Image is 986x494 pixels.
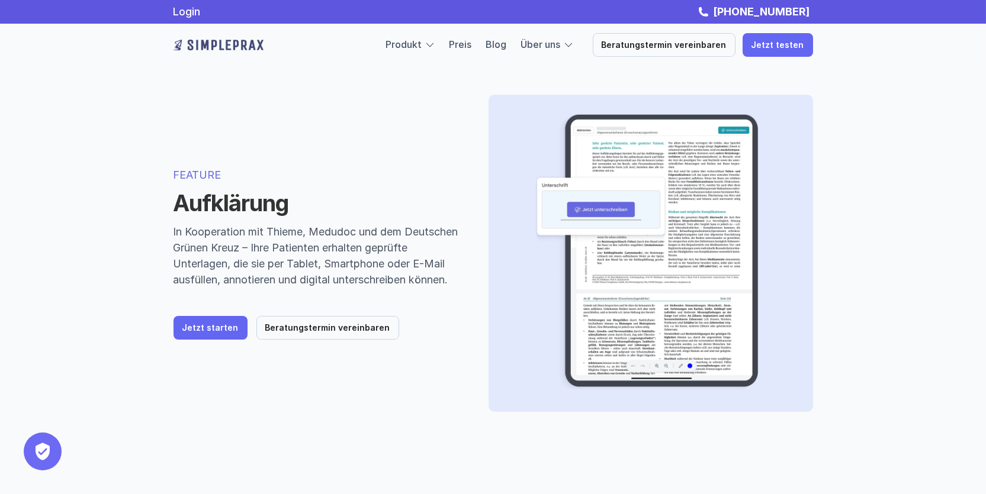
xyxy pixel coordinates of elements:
[593,33,736,57] a: Beratungstermin vereinbaren
[174,167,460,183] p: FEATURE
[174,190,460,217] h1: Aufklärung
[711,5,813,18] a: [PHONE_NUMBER]
[174,224,460,288] p: In Kooperation mit Thieme, Medudoc und dem Deutschen Grünen Kreuz – Ihre Patienten erhalten geprü...
[486,38,507,50] a: Blog
[508,114,786,393] img: Beispielbild eienes Aufklärungsdokuments und einer digitalen Unterschrift
[174,5,201,18] a: Login
[256,316,399,340] a: Beratungstermin vereinbaren
[265,323,390,333] p: Beratungstermin vereinbaren
[714,5,810,18] strong: [PHONE_NUMBER]
[521,38,561,50] a: Über uns
[386,38,422,50] a: Produkt
[751,40,804,50] p: Jetzt testen
[182,323,239,333] p: Jetzt starten
[449,38,472,50] a: Preis
[743,33,813,57] a: Jetzt testen
[602,40,727,50] p: Beratungstermin vereinbaren
[174,316,248,340] a: Jetzt starten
